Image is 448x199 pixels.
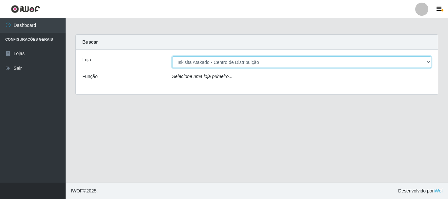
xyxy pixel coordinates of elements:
[82,56,91,63] label: Loja
[71,188,83,193] span: IWOF
[172,74,233,79] i: Selecione uma loja primeiro...
[398,188,443,194] span: Desenvolvido por
[71,188,98,194] span: © 2025 .
[434,188,443,193] a: iWof
[82,39,98,45] strong: Buscar
[11,5,40,13] img: CoreUI Logo
[82,73,98,80] label: Função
